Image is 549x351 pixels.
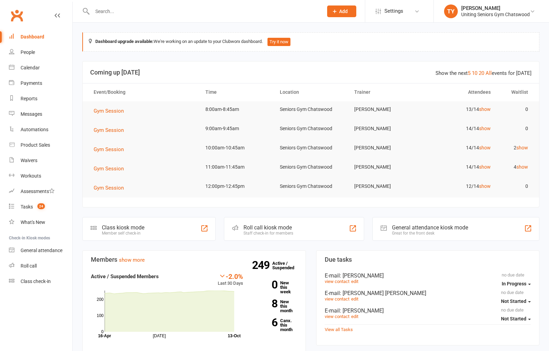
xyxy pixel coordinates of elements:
[422,159,497,175] td: 14/14
[461,11,530,18] div: Uniting Seniors Gym Chatswood
[94,127,124,133] span: Gym Session
[9,258,72,274] a: Roll call
[253,298,277,309] strong: 8
[392,224,468,231] div: General attendance kiosk mode
[444,4,458,18] div: TY
[502,281,526,286] span: In Progress
[501,298,526,304] span: Not Started
[243,224,293,231] div: Roll call kiosk mode
[21,127,48,132] div: Automations
[90,7,318,16] input: Search...
[497,159,534,175] td: 4
[119,257,145,263] a: show more
[422,121,497,137] td: 14/14
[95,39,154,44] strong: Dashboard upgrade available:
[497,101,534,117] td: 0
[348,178,422,194] td: [PERSON_NAME]
[351,279,358,284] a: edit
[21,49,35,55] div: People
[501,313,531,325] button: Not Started
[501,316,526,321] span: Not Started
[21,279,51,284] div: Class check-in
[9,29,72,45] a: Dashboard
[9,76,72,91] a: Payments
[9,106,72,122] a: Messages
[199,121,274,137] td: 9:00am-9:45am
[479,183,491,189] a: show
[21,34,44,39] div: Dashboard
[392,231,468,236] div: Great for the front desk
[21,248,62,253] div: General attendance
[199,140,274,156] td: 10:00am-10:45am
[479,145,491,150] a: show
[252,260,272,270] strong: 249
[243,231,293,236] div: Staff check-in for members
[325,279,349,284] a: view contact
[461,5,530,11] div: [PERSON_NAME]
[479,106,491,112] a: show
[325,296,349,302] a: view contact
[94,165,129,173] button: Gym Session
[21,263,37,269] div: Roll call
[21,80,42,86] div: Payments
[325,290,531,296] div: E-mail
[348,101,422,117] td: [PERSON_NAME]
[21,142,50,148] div: Product Sales
[9,243,72,258] a: General attendance kiosk mode
[218,272,243,280] div: -2.0%
[468,70,470,76] a: 5
[102,224,144,231] div: Class kiosk mode
[253,281,297,294] a: 0New this week
[325,327,353,332] a: View all Tasks
[348,140,422,156] td: [PERSON_NAME]
[94,108,124,114] span: Gym Session
[351,314,358,319] a: edit
[422,83,497,101] th: Attendees
[497,178,534,194] td: 0
[199,159,274,175] td: 11:00am-11:45am
[91,256,297,263] h3: Members
[94,146,124,152] span: Gym Session
[340,307,384,314] span: : [PERSON_NAME]
[340,272,384,279] span: : [PERSON_NAME]
[351,296,358,302] a: edit
[37,203,45,209] span: 24
[486,70,492,76] a: All
[94,107,129,115] button: Gym Session
[274,101,348,117] td: Seniors Gym Chatswood
[472,70,477,76] a: 10
[325,272,531,279] div: E-mail
[348,121,422,137] td: [PERSON_NAME]
[497,121,534,137] td: 0
[340,290,426,296] span: : [PERSON_NAME] [PERSON_NAME]
[9,45,72,60] a: People
[9,215,72,230] a: What's New
[21,65,40,70] div: Calendar
[497,83,534,101] th: Waitlist
[87,83,199,101] th: Event/Booking
[91,273,159,280] strong: Active / Suspended Members
[274,159,348,175] td: Seniors Gym Chatswood
[9,137,72,153] a: Product Sales
[9,122,72,137] a: Automations
[9,91,72,106] a: Reports
[502,278,531,290] button: In Progress
[327,5,356,17] button: Add
[218,272,243,287] div: Last 30 Days
[516,145,528,150] a: show
[9,184,72,199] a: Assessments
[21,96,37,101] div: Reports
[497,140,534,156] td: 2
[21,173,41,179] div: Workouts
[479,126,491,131] a: show
[94,166,124,172] span: Gym Session
[253,280,277,290] strong: 0
[501,295,531,307] button: Not Started
[21,158,37,163] div: Waivers
[94,185,124,191] span: Gym Session
[479,70,484,76] a: 20
[199,101,274,117] td: 8:00am-8:45am
[325,256,531,263] h3: Due tasks
[21,204,33,210] div: Tasks
[479,164,491,170] a: show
